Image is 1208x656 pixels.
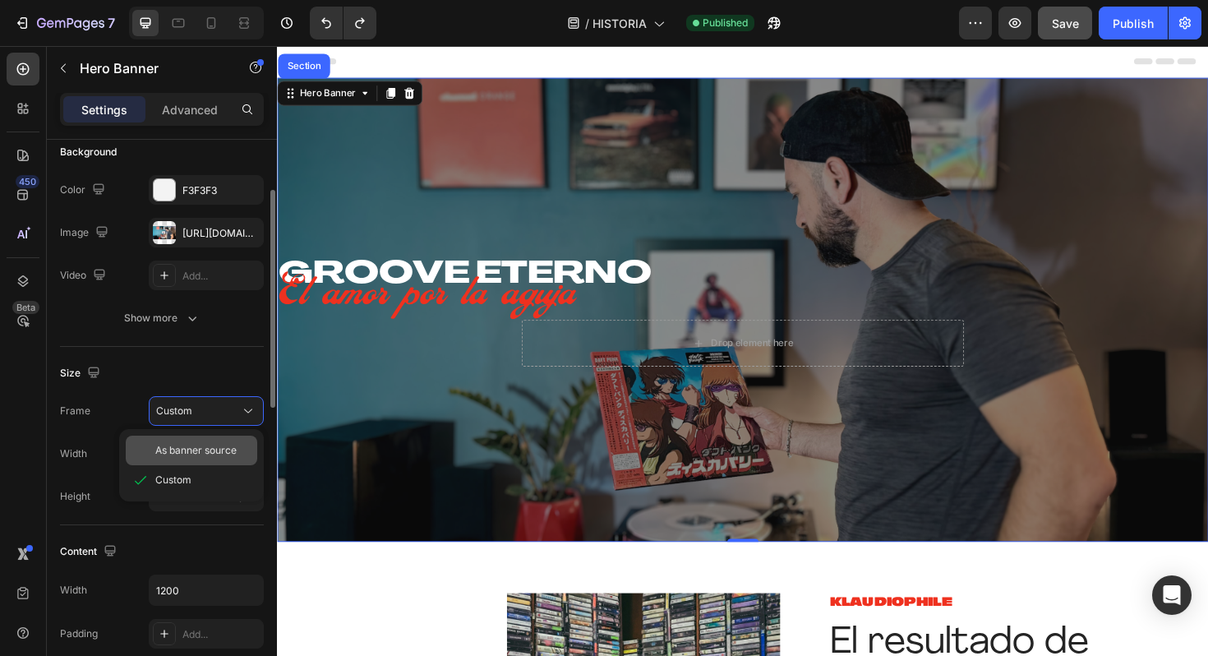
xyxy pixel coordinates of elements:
span: Custom [156,404,192,418]
button: 7 [7,7,122,39]
p: Settings [81,101,127,118]
div: [URL][DOMAIN_NAME] [182,226,260,241]
div: Open Intercom Messenger [1152,575,1192,615]
div: Background [60,145,117,159]
input: Auto [150,575,263,605]
button: Publish [1099,7,1168,39]
span: Save [1052,16,1079,30]
p: Advanced [162,101,218,118]
span: Custom [155,473,191,487]
div: 450 [16,175,39,188]
div: Section [7,16,49,26]
div: Add... [182,269,260,284]
div: Video [60,265,109,287]
div: Publish [1113,15,1154,32]
span: As banner source [155,443,237,458]
div: Color [60,179,108,201]
div: Image [60,222,112,244]
button: Custom [149,396,264,426]
iframe: Design area [277,46,1208,656]
div: Beta [12,301,39,314]
div: Size [60,363,104,385]
button: Show more [60,303,264,333]
span: HISTORIA [592,15,647,32]
p: 7 [108,13,115,33]
span: / [585,15,589,32]
div: Undo/Redo [310,7,376,39]
span: Published [703,16,748,30]
label: Height [60,489,90,504]
label: Frame [60,404,90,418]
div: Drop element here [459,308,546,321]
div: F3F3F3 [182,183,260,198]
div: Hero Banner [21,43,86,58]
p: Hero Banner [80,58,219,78]
label: Width [60,446,87,461]
div: Width [60,583,87,598]
div: Show more [124,310,201,326]
div: Add... [182,627,260,642]
button: Save [1038,7,1092,39]
div: Content [60,541,120,563]
p: KLAUDIOPHILE [585,581,972,598]
div: Padding [60,626,98,641]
